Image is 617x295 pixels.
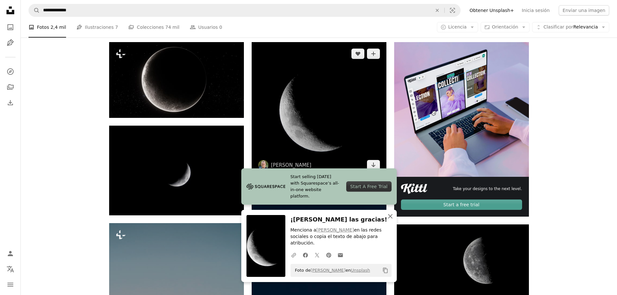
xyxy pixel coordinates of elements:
[394,42,529,217] a: Take your designs to the next level.Start a free trial
[291,227,392,246] p: Menciona a en las redes sociales o copia el texto de abajo para atribución.
[4,247,17,260] a: Iniciar sesión / Registrarse
[128,17,179,38] a: Colecciones 74 mil
[291,215,392,224] h3: ¡[PERSON_NAME] las gracias!
[335,248,346,261] a: Comparte por correo electrónico
[492,24,518,29] span: Orientación
[4,263,17,276] button: Idioma
[323,248,335,261] a: Comparte en Pinterest
[518,5,554,16] a: Inicia sesión
[346,181,391,192] div: Start A Free Trial
[109,126,244,215] img: La luna se ve en el cielo oscuro
[448,24,467,29] span: Licencia
[115,24,118,31] span: 7
[351,49,364,59] button: Me gusta
[453,186,522,192] span: Take your designs to the next level.
[246,182,285,191] img: file-1705255347840-230a6ab5bca9image
[252,42,386,177] img: Foto en escala de grises de la luna llena
[311,248,323,261] a: Comparte en Twitter
[430,4,444,17] button: Borrar
[4,4,17,18] a: Inicio — Unsplash
[4,65,17,78] a: Explorar
[271,162,312,168] a: [PERSON_NAME]
[4,81,17,94] a: Colecciones
[252,107,386,112] a: Foto en escala de grises de la luna llena
[466,5,518,16] a: Obtener Unsplash+
[4,96,17,109] a: Historial de descargas
[76,17,118,38] a: Ilustraciones 7
[219,24,222,31] span: 0
[316,227,354,233] a: [PERSON_NAME]
[109,167,244,173] a: La luna se ve en el cielo oscuro
[481,22,530,32] button: Orientación
[445,4,460,17] button: Búsqueda visual
[292,265,370,276] span: Foto de en
[380,265,391,276] button: Copiar al portapapeles
[241,168,397,205] a: Start selling [DATE] with Squarespace’s all-in-one website platform.Start A Free Trial
[543,24,598,30] span: Relevancia
[532,22,609,32] button: Clasificar porRelevancia
[394,42,529,177] img: file-1719664968387-83d5a3f4d758image
[437,22,478,32] button: Licencia
[4,21,17,34] a: Fotos
[401,184,428,194] img: file-1711049718225-ad48364186d3image
[394,259,529,265] a: Luna llena en cielo nocturno oscuro
[109,42,244,118] img: Un primer plano de una luna en el cielo
[291,174,341,199] span: Start selling [DATE] with Squarespace’s all-in-one website platform.
[559,5,609,16] button: Enviar una imagen
[29,4,461,17] form: Encuentra imágenes en todo el sitio
[401,199,522,210] div: Start a free trial
[190,17,222,38] a: Usuarios 0
[109,77,244,83] a: Un primer plano de una luna en el cielo
[300,248,311,261] a: Comparte en Facebook
[165,24,179,31] span: 74 mil
[258,160,269,170] img: Ve al perfil de Jacob Dyer
[4,278,17,291] button: Menú
[543,24,573,29] span: Clasificar por
[367,160,380,170] a: Descargar
[351,268,370,273] a: Unsplash
[4,36,17,49] a: Ilustraciones
[29,4,40,17] button: Buscar en Unsplash
[252,283,386,289] a: media luna en el cielo
[367,49,380,59] button: Añade a la colección
[311,268,346,273] a: [PERSON_NAME]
